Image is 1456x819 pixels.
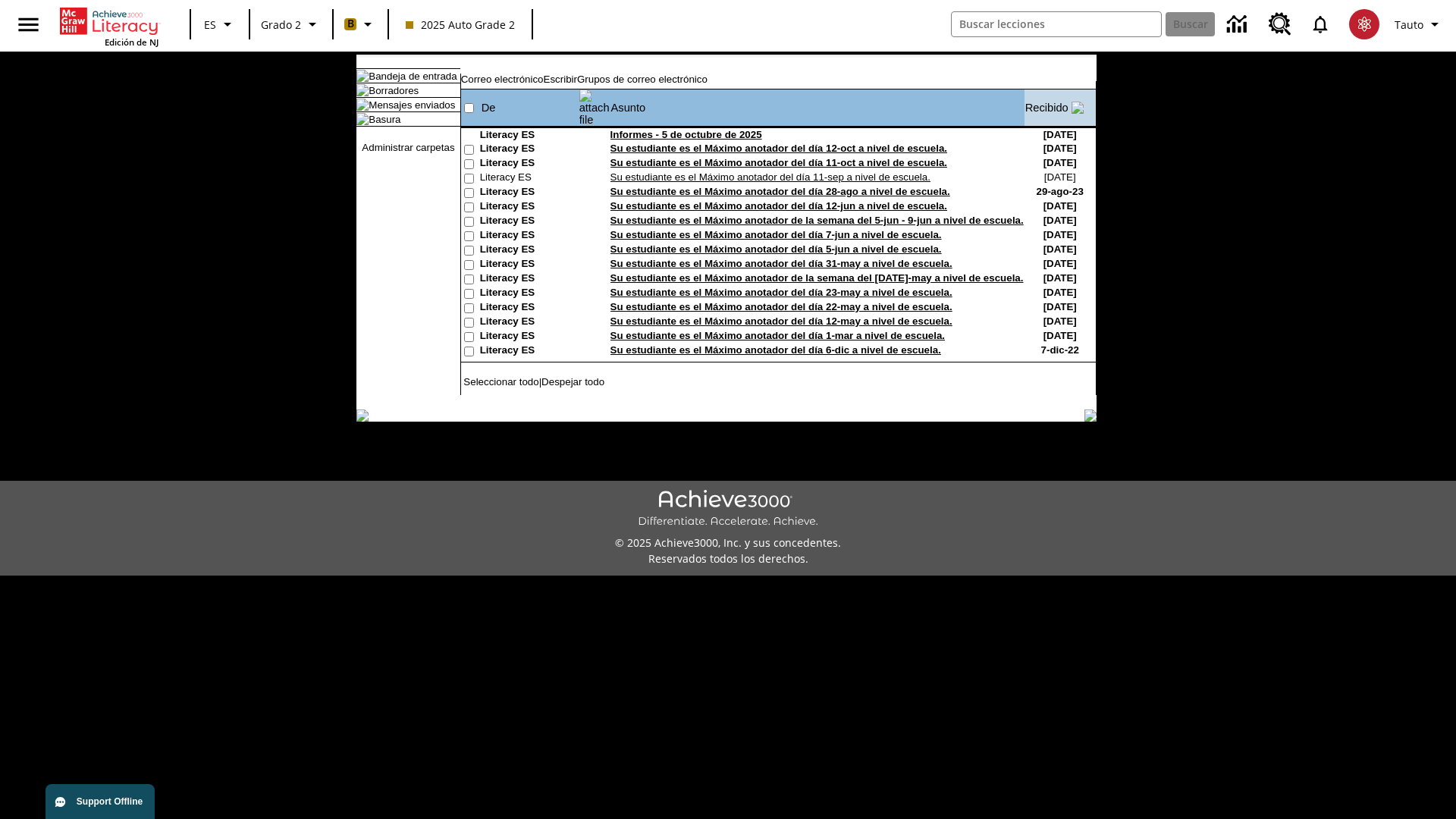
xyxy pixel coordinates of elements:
[1340,5,1389,44] button: Escoja un nuevo avatar
[610,258,952,269] a: Su estudiante es el Máximo anotador del día 31-may a nivel de escuela.
[261,17,301,33] span: Grado 2
[480,330,579,344] td: Literacy ES
[356,70,369,82] img: folder_icon_pick.gif
[356,113,369,125] img: folder_icon.gif
[463,376,538,388] a: Seleccionar todo
[356,409,369,422] img: table_footer_left.gif
[1037,186,1084,197] nobr: 29-ago-23
[60,5,158,48] div: Portada
[610,330,945,341] a: Su estudiante es el Máximo anotador del día 1-mar a nivel de escuela.
[356,99,369,111] img: folder_icon.gif
[204,17,216,33] span: ES
[356,84,369,96] img: folder_icon.gif
[255,11,328,38] button: Grado: Grado 2, Elige un grado
[460,395,1097,396] img: black_spacer.gif
[610,143,947,154] a: Su estudiante es el Máximo anotador del día 12-oct a nivel de escuela.
[1043,129,1077,140] nobr: [DATE]
[610,344,941,356] a: Su estudiante es el Máximo anotador del día 6-dic a nivel de escuela.
[610,215,1024,226] a: Su estudiante es el Máximo anotador de la semana del 5-jun - 9-jun a nivel de escuela.
[1043,287,1077,298] nobr: [DATE]
[1043,243,1077,255] nobr: [DATE]
[610,157,947,168] a: Su estudiante es el Máximo anotador del día 11-oct a nivel de escuela.
[1043,272,1077,284] nobr: [DATE]
[610,287,952,298] a: Su estudiante es el Máximo anotador del día 23-may a nivel de escuela.
[369,71,457,82] a: Bandeja de entrada
[579,89,610,126] img: attach file
[1025,102,1068,114] a: Recibido
[1043,157,1077,168] nobr: [DATE]
[480,272,579,287] td: Literacy ES
[77,796,143,807] span: Support Offline
[480,171,579,186] td: Literacy ES
[480,143,579,157] td: Literacy ES
[1301,5,1340,44] a: Notificaciones
[1043,229,1077,240] nobr: [DATE]
[610,272,1024,284] a: Su estudiante es el Máximo anotador de la semana del [DATE]-may a nivel de escuela.
[638,490,818,529] img: Achieve3000 Differentiate Accelerate Achieve
[480,243,579,258] td: Literacy ES
[461,74,544,85] a: Correo electrónico
[1043,143,1077,154] nobr: [DATE]
[541,376,604,388] a: Despejar todo
[196,11,244,38] button: Lenguaje: ES, Selecciona un idioma
[480,258,579,272] td: Literacy ES
[1044,171,1076,183] nobr: [DATE]
[610,186,950,197] a: Su estudiante es el Máximo anotador del día 28-ago a nivel de escuela.
[1043,258,1077,269] nobr: [DATE]
[1072,102,1084,114] img: arrow_down.gif
[1043,200,1077,212] nobr: [DATE]
[338,11,383,38] button: Boost El color de la clase es anaranjado claro. Cambiar el color de la clase.
[610,243,942,255] a: Su estudiante es el Máximo anotador del día 5-jun a nivel de escuela.
[1218,4,1260,45] a: Centro de información
[952,12,1161,36] input: Buscar campo
[611,102,646,114] a: Asunto
[480,215,579,229] td: Literacy ES
[1043,301,1077,312] nobr: [DATE]
[362,142,454,153] a: Administrar carpetas
[610,301,952,312] a: Su estudiante es el Máximo anotador del día 22-may a nivel de escuela.
[480,344,579,359] td: Literacy ES
[369,85,419,96] a: Borradores
[610,229,942,240] a: Su estudiante es el Máximo anotador del día 7-jun a nivel de escuela.
[1349,9,1379,39] img: avatar image
[482,102,496,114] a: De
[347,14,354,33] span: B
[1043,330,1077,341] nobr: [DATE]
[1084,409,1097,422] img: table_footer_right.gif
[45,784,155,819] button: Support Offline
[369,114,400,125] a: Basura
[480,315,579,330] td: Literacy ES
[1041,344,1079,356] nobr: 7-dic-22
[544,74,577,85] a: Escribir
[480,186,579,200] td: Literacy ES
[577,74,708,85] a: Grupos de correo electrónico
[610,129,762,140] a: Informes - 5 de octubre de 2025
[406,17,515,33] span: 2025 Auto Grade 2
[461,376,651,388] td: |
[480,301,579,315] td: Literacy ES
[1389,11,1450,38] button: Perfil/Configuración
[480,287,579,301] td: Literacy ES
[610,315,952,327] a: Su estudiante es el Máximo anotador del día 12-may a nivel de escuela.
[480,129,579,143] td: Literacy ES
[610,200,947,212] a: Su estudiante es el Máximo anotador del día 12-jun a nivel de escuela.
[1043,215,1077,226] nobr: [DATE]
[105,36,158,48] span: Edición de NJ
[1260,4,1301,45] a: Centro de recursos, Se abrirá en una pestaña nueva.
[1395,17,1423,33] span: Tauto
[6,2,51,47] button: Abrir el menú lateral
[369,99,455,111] a: Mensajes enviados
[480,157,579,171] td: Literacy ES
[480,229,579,243] td: Literacy ES
[480,200,579,215] td: Literacy ES
[610,171,930,183] a: Su estudiante es el Máximo anotador del día 11-sep a nivel de escuela.
[1043,315,1077,327] nobr: [DATE]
